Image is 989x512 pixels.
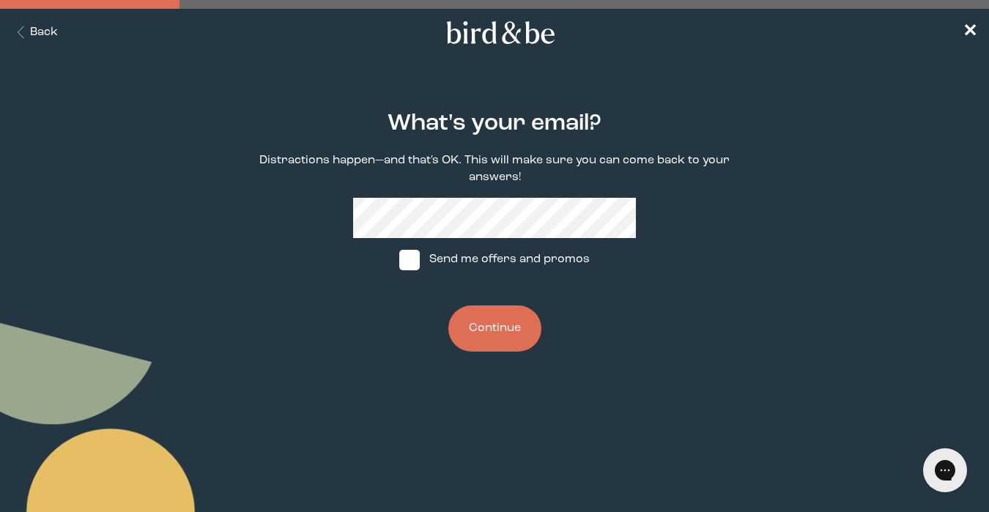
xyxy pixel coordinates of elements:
[448,305,541,352] button: Continue
[916,443,974,497] iframe: Gorgias live chat messenger
[963,23,977,41] span: ✕
[385,238,604,282] label: Send me offers and promos
[963,20,977,45] a: ✕
[12,24,58,41] button: Back Button
[388,107,601,141] h2: What's your email?
[259,152,730,186] p: Distractions happen—and that's OK. This will make sure you can come back to your answers!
